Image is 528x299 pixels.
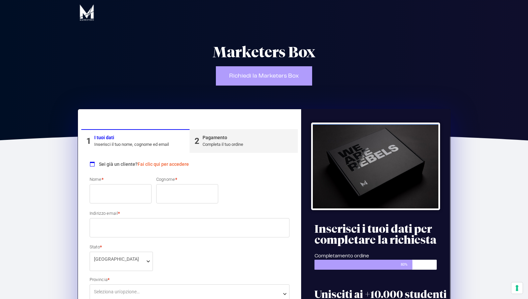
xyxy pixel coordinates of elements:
[314,254,369,258] span: Completamento ordine
[216,66,312,86] a: Richiedi la Marketers Box
[203,141,243,148] div: Completa il tuo ordine
[144,45,384,60] h2: Marketers Box
[90,252,153,271] span: Stato
[314,223,447,245] h2: Inserisci i tuoi dati per completare la richiesta
[203,134,243,141] div: Pagamento
[190,129,298,153] a: 2PagamentoCompleta il tuo ordine
[94,256,149,263] span: Italia
[156,177,218,181] label: Cognome
[94,141,169,148] div: Inserisci il tuo nome, cognome ed email
[90,277,290,282] label: Provincia
[511,282,523,294] button: Le tue preferenze relative al consenso per le tecnologie di tracciamento
[81,129,190,153] a: 1I tuoi datiInserisci il tuo nome, cognome ed email
[401,260,412,270] span: 80%
[94,288,140,295] span: Seleziona un'opzione…
[138,161,189,167] a: Fai clic qui per accedere
[90,156,290,170] div: Sei già un cliente?
[5,273,25,293] iframe: Customerly Messenger Launcher
[229,73,299,79] span: Richiedi la Marketers Box
[195,135,199,148] div: 2
[94,134,169,141] div: I tuoi dati
[90,177,152,181] label: Nome
[90,211,290,215] label: Indirizzo email
[86,135,91,148] div: 1
[90,245,153,249] label: Stato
